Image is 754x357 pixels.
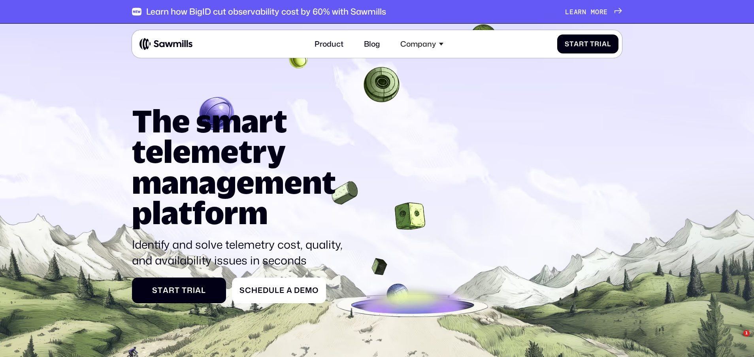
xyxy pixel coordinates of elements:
span: l [275,286,279,295]
span: a [574,8,578,16]
a: StartTrial [132,278,226,304]
h1: The smart telemetry management platform [132,106,351,228]
span: a [195,286,201,295]
span: r [599,8,604,16]
div: Learn how BigID cut observability cost by 60% with Sawmills [146,7,386,17]
a: Learnmore [565,8,622,16]
span: l [607,40,611,48]
span: 1 [743,330,750,336]
span: e [300,286,305,295]
span: a [287,286,292,295]
div: Company [395,34,449,54]
span: c [245,286,251,295]
span: r [187,286,193,295]
span: T [182,286,187,295]
span: u [269,286,275,295]
span: D [294,286,300,295]
span: S [565,40,569,48]
span: t [569,40,574,48]
span: a [163,286,169,295]
span: S [152,286,158,295]
a: ScheduleaDemo [232,278,326,304]
span: i [193,286,195,295]
span: t [584,40,588,48]
span: h [251,286,258,295]
span: m [591,8,595,16]
span: i [599,40,602,48]
span: e [603,8,608,16]
a: Blog [358,34,386,54]
span: t [175,286,180,295]
span: e [258,286,263,295]
span: T [590,40,594,48]
span: a [574,40,579,48]
a: Product [309,34,349,54]
span: r [169,286,175,295]
span: r [578,8,582,16]
span: L [565,8,569,16]
div: Company [400,40,436,49]
iframe: Intercom live chat [727,330,746,349]
span: d [263,286,269,295]
a: StartTrial [557,34,618,54]
span: o [595,8,599,16]
p: Identify and solve telemetry cost, quality, and availability issues in seconds [132,236,351,268]
span: m [305,286,312,295]
span: r [579,40,584,48]
span: t [158,286,163,295]
span: r [594,40,599,48]
span: o [312,286,319,295]
span: l [201,286,206,295]
span: n [582,8,586,16]
span: e [569,8,574,16]
span: S [239,286,245,295]
span: a [602,40,607,48]
span: e [279,286,285,295]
